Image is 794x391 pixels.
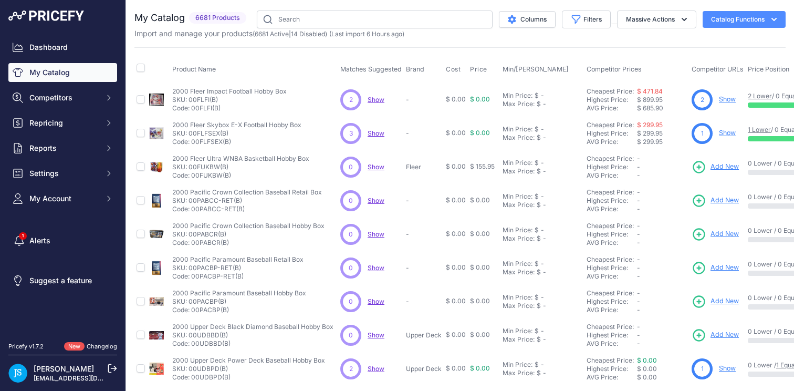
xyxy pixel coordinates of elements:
[587,289,634,297] a: Cheapest Price:
[637,339,640,347] span: -
[541,234,546,243] div: -
[446,129,466,137] span: $ 0.00
[172,239,325,247] p: Code: 00PABCR(B)
[172,272,304,281] p: Code: 00PACBP-RET(B)
[172,373,325,382] p: Code: 00UDBPD(B)
[537,335,541,344] div: $
[349,129,353,138] span: 3
[368,197,384,204] a: Show
[587,65,642,73] span: Competitor Prices
[368,163,384,171] span: Show
[172,129,301,138] p: SKU: 00FLFSEX(B)
[406,163,442,171] p: Fleer
[535,159,539,167] div: $
[470,65,489,74] button: Price
[172,264,304,272] p: SKU: 00PACBP-RET(B)
[172,65,216,73] span: Product Name
[503,167,535,176] div: Max Price:
[587,96,637,104] div: Highest Price:
[541,167,546,176] div: -
[8,11,84,21] img: Pricefy Logo
[535,327,539,335] div: $
[64,342,85,351] span: New
[711,296,739,306] span: Add New
[172,121,301,129] p: 2000 Fleer Skybox E-X Football Hobby Box
[503,133,535,142] div: Max Price:
[368,365,384,373] a: Show
[748,65,789,73] span: Price Position
[637,289,640,297] span: -
[368,264,384,272] span: Show
[503,268,535,276] div: Max Price:
[172,96,287,104] p: SKU: 00FLFI(B)
[8,139,117,158] button: Reports
[8,231,117,250] a: Alerts
[8,342,44,351] div: Pricefy v1.7.2
[535,361,539,369] div: $
[637,104,687,112] div: $ 685.90
[587,323,634,331] a: Cheapest Price:
[503,100,535,108] div: Max Price:
[503,335,535,344] div: Max Price:
[406,365,442,373] p: Upper Deck
[587,188,634,196] a: Cheapest Price:
[29,118,98,128] span: Repricing
[711,229,739,239] span: Add New
[535,226,539,234] div: $
[539,327,544,335] div: -
[637,239,640,246] span: -
[172,365,325,373] p: SKU: 00UDBPD(B)
[587,121,634,129] a: Cheapest Price:
[692,294,739,309] a: Add New
[172,205,322,213] p: Code: 00PABCC-RET(B)
[470,297,490,305] span: $ 0.00
[8,189,117,208] button: My Account
[539,91,544,100] div: -
[537,369,541,377] div: $
[368,230,384,238] span: Show
[349,297,353,306] span: 0
[539,159,544,167] div: -
[637,272,640,280] span: -
[637,96,663,104] span: $ 899.95
[446,263,466,271] span: $ 0.00
[719,129,736,137] a: Show
[503,327,532,335] div: Min Price:
[503,234,535,243] div: Max Price:
[617,11,696,28] button: Massive Actions
[637,171,640,179] span: -
[637,373,687,382] div: $ 0.00
[637,222,640,230] span: -
[637,155,640,162] span: -
[87,343,117,350] a: Changelog
[503,260,532,268] div: Min Price:
[172,188,322,197] p: 2000 Pacific Crown Collection Baseball Retail Box
[637,197,640,204] span: -
[349,196,353,205] span: 0
[692,193,739,208] a: Add New
[587,155,634,162] a: Cheapest Price:
[349,263,353,273] span: 0
[637,188,640,196] span: -
[503,369,535,377] div: Max Price:
[172,87,287,96] p: 2000 Fleer Impact Football Hobby Box
[637,365,657,373] span: $ 0.00
[470,95,490,103] span: $ 0.00
[503,192,532,201] div: Min Price:
[446,162,466,170] span: $ 0.00
[368,129,384,137] a: Show
[340,65,402,73] span: Matches Suggested
[349,230,353,239] span: 0
[406,129,442,138] p: -
[368,297,384,305] a: Show
[29,143,98,153] span: Reports
[541,201,546,209] div: -
[8,114,117,132] button: Repricing
[535,125,539,133] div: $
[637,138,687,146] div: $ 299.95
[587,222,634,230] a: Cheapest Price:
[253,30,327,38] span: ( | )
[446,331,466,338] span: $ 0.00
[535,293,539,302] div: $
